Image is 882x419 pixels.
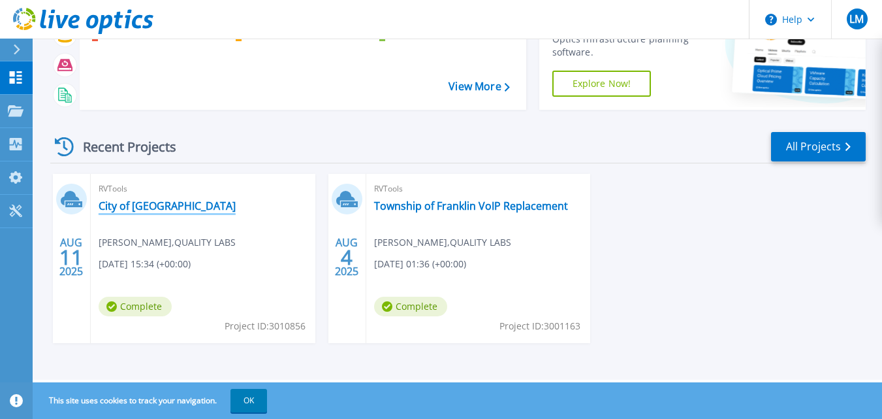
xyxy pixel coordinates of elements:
[374,182,583,196] span: RVTools
[341,252,353,263] span: 4
[374,235,511,250] span: [PERSON_NAME] , QUALITY LABS
[374,257,466,271] span: [DATE] 01:36 (+00:00)
[59,252,83,263] span: 11
[36,389,267,412] span: This site uses cookies to track your navigation.
[99,235,236,250] span: [PERSON_NAME] , QUALITY LABS
[99,199,236,212] a: City of [GEOGRAPHIC_DATA]
[849,14,864,24] span: LM
[230,389,267,412] button: OK
[499,319,580,333] span: Project ID: 3001163
[225,319,306,333] span: Project ID: 3010856
[50,131,194,163] div: Recent Projects
[374,199,568,212] a: Township of Franklin VoIP Replacement
[59,233,84,281] div: AUG 2025
[99,297,172,316] span: Complete
[552,71,652,97] a: Explore Now!
[99,257,191,271] span: [DATE] 15:34 (+00:00)
[334,233,359,281] div: AUG 2025
[771,132,866,161] a: All Projects
[99,182,307,196] span: RVTools
[449,80,509,93] a: View More
[374,297,447,316] span: Complete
